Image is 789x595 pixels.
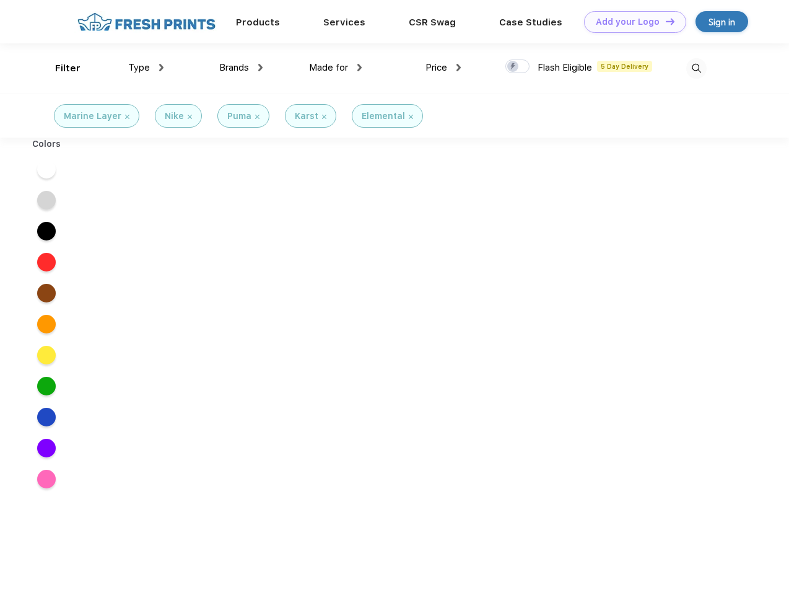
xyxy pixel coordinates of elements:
[425,62,447,73] span: Price
[295,110,318,123] div: Karst
[597,61,652,72] span: 5 Day Delivery
[538,62,592,73] span: Flash Eligible
[188,115,192,119] img: filter_cancel.svg
[64,110,121,123] div: Marine Layer
[125,115,129,119] img: filter_cancel.svg
[236,17,280,28] a: Products
[23,138,71,151] div: Colors
[666,18,674,25] img: DT
[258,64,263,71] img: dropdown.png
[165,110,184,123] div: Nike
[323,17,365,28] a: Services
[128,62,150,73] span: Type
[409,115,413,119] img: filter_cancel.svg
[409,17,456,28] a: CSR Swag
[686,58,707,79] img: desktop_search.svg
[456,64,461,71] img: dropdown.png
[219,62,249,73] span: Brands
[74,11,219,33] img: fo%20logo%202.webp
[255,115,259,119] img: filter_cancel.svg
[357,64,362,71] img: dropdown.png
[596,17,660,27] div: Add your Logo
[362,110,405,123] div: Elemental
[695,11,748,32] a: Sign in
[309,62,348,73] span: Made for
[159,64,163,71] img: dropdown.png
[227,110,251,123] div: Puma
[322,115,326,119] img: filter_cancel.svg
[708,15,735,29] div: Sign in
[55,61,81,76] div: Filter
